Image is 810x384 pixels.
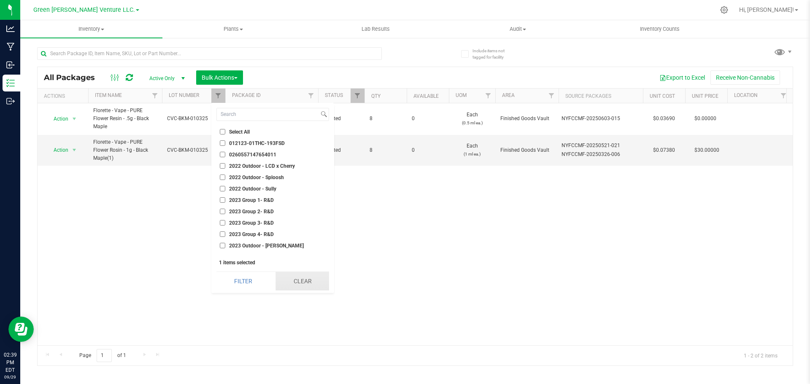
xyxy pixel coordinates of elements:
[44,73,103,82] span: All Packages
[8,317,34,342] iframe: Resource center
[220,186,225,191] input: 2022 Outdoor - Sully
[97,349,112,362] input: 1
[220,197,225,203] input: 2023 Group 1- R&D
[710,70,780,85] button: Receive Non-Cannabis
[229,164,295,169] span: 2022 Outdoor - LCD x Cherry
[229,175,284,180] span: 2022 Outdoor - Sploosh
[229,220,274,226] span: 2023 Group 3- R&D
[412,146,444,154] span: 0
[202,74,238,81] span: Bulk Actions
[500,146,553,154] span: Finished Goods Vault
[502,92,515,98] a: Area
[220,140,225,146] input: 012123-01THC-193FSD
[217,108,319,121] input: Search
[562,115,640,123] div: Value 1: NYFCCMF-20250603-015
[69,144,80,156] span: select
[93,138,157,163] span: Florette - Vape - PURE Flower Rosin - 1g - Black Maple(1)
[643,135,685,166] td: $0.07380
[454,111,490,127] span: Each
[232,92,261,98] a: Package ID
[456,92,467,98] a: UOM
[371,93,381,99] a: Qty
[454,142,490,158] span: Each
[4,374,16,380] p: 09/29
[44,93,85,99] div: Actions
[229,186,276,191] span: 2022 Outdoor - Sully
[229,129,250,134] span: Select All
[46,144,69,156] span: Action
[323,146,359,154] span: Created
[169,92,199,98] a: Lot Number
[562,150,640,158] div: Value 2: NYFCCMF-20250326-006
[350,25,401,33] span: Lab Results
[777,89,791,103] a: Filter
[472,48,515,60] span: Include items not tagged for facility
[72,349,133,362] span: Page of 1
[739,6,794,13] span: Hi, [PERSON_NAME]!
[220,163,225,169] input: 2022 Outdoor - LCD x Cherry
[216,272,270,290] button: Filter
[447,20,589,38] a: Audit
[37,47,382,60] input: Search Package ID, Item Name, SKU, Lot or Part Number...
[219,260,327,266] div: 1 items selected
[220,152,225,157] input: 0260557147654011
[412,115,444,123] span: 0
[323,115,359,123] span: Created
[229,209,274,214] span: 2023 Group 2- R&D
[6,24,15,33] inline-svg: Analytics
[454,150,490,158] p: (1 ml ea.)
[734,92,758,98] a: Location
[229,198,274,203] span: 2023 Group 1- R&D
[167,115,220,123] span: CVC-BKM-010325
[167,146,220,154] span: CVC-BKM-010325
[589,20,731,38] a: Inventory Counts
[163,25,304,33] span: Plants
[690,144,724,156] span: $30.00000
[559,89,643,103] th: Source Packages
[629,25,691,33] span: Inventory Counts
[95,92,122,98] a: Item Name
[69,113,80,125] span: select
[370,146,402,154] span: 8
[20,20,162,38] a: Inventory
[690,113,721,125] span: $0.00000
[454,119,490,127] p: (0.5 ml ea.)
[654,70,710,85] button: Export to Excel
[229,152,276,157] span: 0260557147654011
[46,113,69,125] span: Action
[481,89,495,103] a: Filter
[275,272,329,290] button: Clear
[692,93,718,99] a: Unit Price
[220,175,225,180] input: 2022 Outdoor - Sploosh
[643,103,685,135] td: $0.03690
[211,89,225,103] a: Filter
[562,142,640,150] div: Value 1: NYFCCMF-20250521-021
[413,93,439,99] a: Available
[6,61,15,69] inline-svg: Inbound
[304,89,318,103] a: Filter
[196,70,243,85] button: Bulk Actions
[6,79,15,87] inline-svg: Inventory
[650,93,675,99] a: Unit Cost
[162,20,305,38] a: Plants
[220,220,225,226] input: 2023 Group 3- R&D
[545,89,559,103] a: Filter
[148,89,162,103] a: Filter
[305,20,447,38] a: Lab Results
[93,107,157,131] span: Florette - Vape - PURE Flower Resin - .5g - Black Maple
[220,231,225,237] input: 2023 Group 4- R&D
[370,115,402,123] span: 8
[500,115,553,123] span: Finished Goods Vault
[351,89,364,103] a: Filter
[4,351,16,374] p: 02:39 PM EDT
[33,6,135,13] span: Green [PERSON_NAME] Venture LLC.
[20,25,162,33] span: Inventory
[737,349,784,362] span: 1 - 2 of 2 items
[220,243,225,248] input: 2023 Outdoor - [PERSON_NAME]
[6,97,15,105] inline-svg: Outbound
[220,209,225,214] input: 2023 Group 2- R&D
[229,141,285,146] span: 012123-01THC-193FSD
[325,92,343,98] a: Status
[229,232,274,237] span: 2023 Group 4- R&D
[6,43,15,51] inline-svg: Manufacturing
